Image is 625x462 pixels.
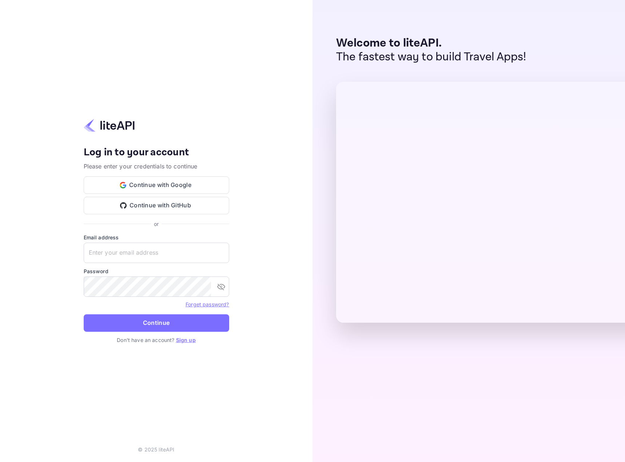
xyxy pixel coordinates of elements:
[336,36,526,50] p: Welcome to liteAPI.
[84,162,229,171] p: Please enter your credentials to continue
[176,337,196,343] a: Sign up
[154,220,159,228] p: or
[84,176,229,194] button: Continue with Google
[138,446,174,453] p: © 2025 liteAPI
[84,118,135,132] img: liteapi
[186,300,229,308] a: Forget password?
[186,301,229,307] a: Forget password?
[336,50,526,64] p: The fastest way to build Travel Apps!
[84,243,229,263] input: Enter your email address
[84,336,229,344] p: Don't have an account?
[84,146,229,159] h4: Log in to your account
[84,267,229,275] label: Password
[214,279,228,294] button: toggle password visibility
[84,314,229,332] button: Continue
[84,197,229,214] button: Continue with GitHub
[84,234,229,241] label: Email address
